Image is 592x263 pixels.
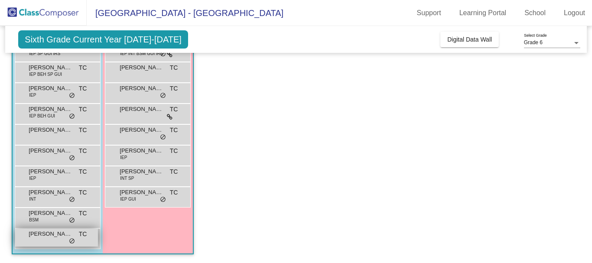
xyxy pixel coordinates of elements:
[18,30,188,49] span: Sixth Grade Current Year [DATE]-[DATE]
[120,105,163,114] span: [PERSON_NAME]
[29,209,72,218] span: [PERSON_NAME]
[120,154,127,161] span: IEP
[29,84,72,93] span: [PERSON_NAME]
[120,126,163,134] span: [PERSON_NAME]
[29,50,60,57] span: IEP SP GUI IRS
[29,196,36,202] span: INT
[120,196,136,202] span: IEP GUI
[69,92,75,99] span: do_not_disturb_alt
[29,217,39,223] span: BSM
[79,84,87,93] span: TC
[79,146,87,156] span: TC
[79,126,87,135] span: TC
[79,63,87,72] span: TC
[160,196,166,203] span: do_not_disturb_alt
[517,6,553,20] a: School
[160,134,166,141] span: do_not_disturb_alt
[170,105,178,114] span: TC
[170,146,178,156] span: TC
[120,175,134,182] span: INT SP
[29,92,36,98] span: IEP
[120,50,163,57] span: IEP INT BSM GUI IRS
[524,39,543,45] span: Grade 6
[170,126,178,135] span: TC
[29,63,72,72] span: [PERSON_NAME]
[170,167,178,176] span: TC
[69,113,75,120] span: do_not_disturb_alt
[120,167,163,176] span: [PERSON_NAME]
[29,105,72,114] span: [PERSON_NAME]
[170,84,178,93] span: TC
[120,63,163,72] span: [PERSON_NAME][DEMOGRAPHIC_DATA]
[79,167,87,176] span: TC
[447,36,492,43] span: Digital Data Wall
[29,113,55,119] span: IEP BEH GUI
[160,92,166,99] span: do_not_disturb_alt
[410,6,448,20] a: Support
[79,188,87,197] span: TC
[170,63,178,72] span: TC
[69,238,75,245] span: do_not_disturb_alt
[160,51,166,58] span: do_not_disturb_alt
[452,6,514,20] a: Learning Portal
[79,230,87,239] span: TC
[29,175,36,182] span: IEP
[69,196,75,203] span: do_not_disturb_alt
[120,84,163,93] span: [PERSON_NAME]
[120,188,163,197] span: [PERSON_NAME]
[87,6,283,20] span: [GEOGRAPHIC_DATA] - [GEOGRAPHIC_DATA]
[440,32,499,47] button: Digital Data Wall
[29,146,72,155] span: [PERSON_NAME]
[69,155,75,162] span: do_not_disturb_alt
[29,71,62,78] span: IEP BEH SP GUI
[79,209,87,218] span: TC
[69,217,75,224] span: do_not_disturb_alt
[29,188,72,197] span: [PERSON_NAME]
[29,230,72,238] span: [PERSON_NAME]
[79,105,87,114] span: TC
[557,6,592,20] a: Logout
[120,146,163,155] span: [PERSON_NAME]
[29,167,72,176] span: [PERSON_NAME]
[170,188,178,197] span: TC
[29,126,72,134] span: [PERSON_NAME]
